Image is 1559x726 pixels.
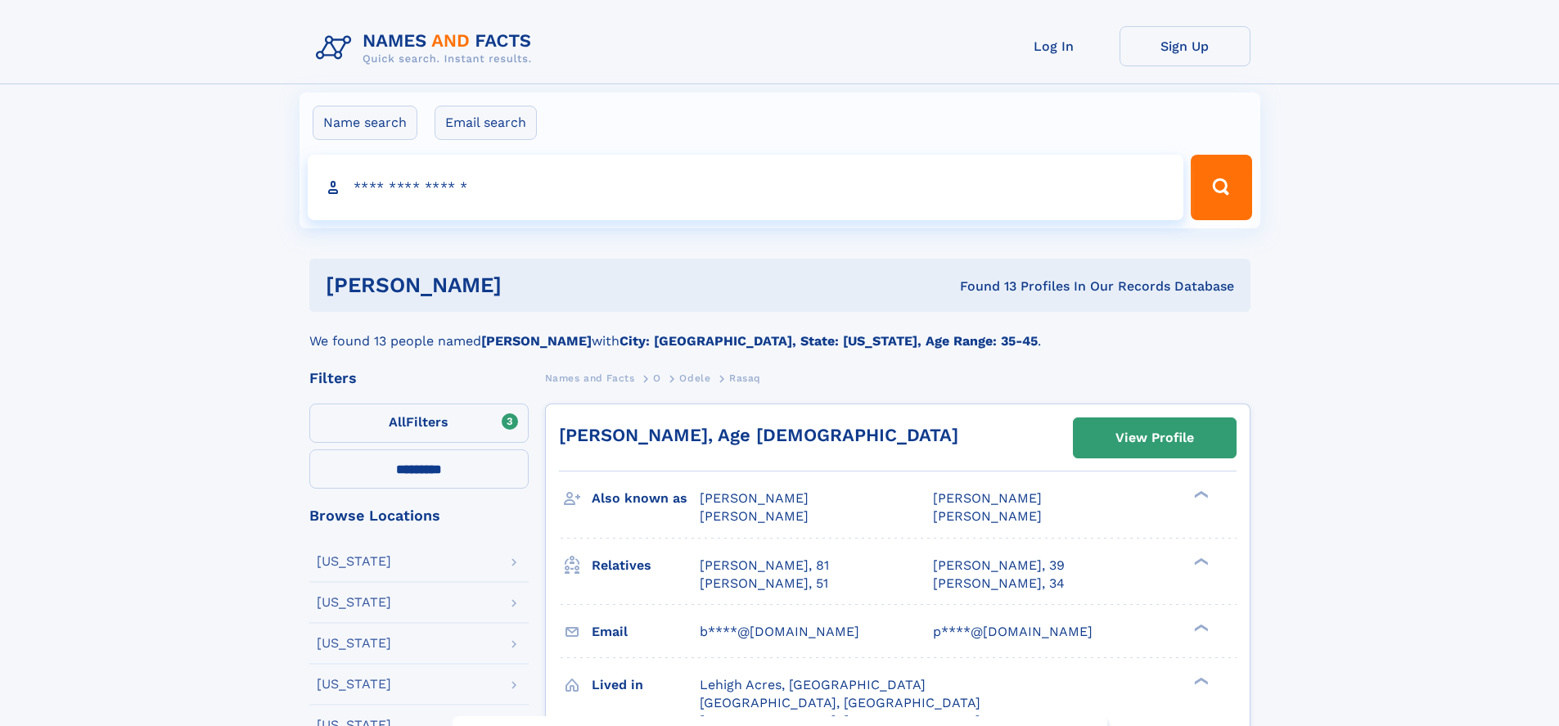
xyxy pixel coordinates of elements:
[313,106,417,140] label: Name search
[700,695,980,710] span: [GEOGRAPHIC_DATA], [GEOGRAPHIC_DATA]
[989,26,1120,66] a: Log In
[592,671,700,699] h3: Lived in
[679,368,710,388] a: Odele
[653,372,661,384] span: O
[545,368,635,388] a: Names and Facts
[731,277,1234,295] div: Found 13 Profiles In Our Records Database
[559,425,958,445] a: [PERSON_NAME], Age [DEMOGRAPHIC_DATA]
[700,490,809,506] span: [PERSON_NAME]
[933,575,1065,593] a: [PERSON_NAME], 34
[309,26,545,70] img: Logo Names and Facts
[700,677,926,692] span: Lehigh Acres, [GEOGRAPHIC_DATA]
[1115,419,1194,457] div: View Profile
[317,637,391,650] div: [US_STATE]
[1190,675,1210,686] div: ❯
[620,333,1038,349] b: City: [GEOGRAPHIC_DATA], State: [US_STATE], Age Range: 35-45
[700,575,828,593] a: [PERSON_NAME], 51
[435,106,537,140] label: Email search
[309,508,529,523] div: Browse Locations
[933,557,1065,575] a: [PERSON_NAME], 39
[309,371,529,386] div: Filters
[326,275,731,295] h1: [PERSON_NAME]
[309,404,529,443] label: Filters
[317,678,391,691] div: [US_STATE]
[653,368,661,388] a: O
[1190,622,1210,633] div: ❯
[700,557,829,575] a: [PERSON_NAME], 81
[1191,155,1251,220] button: Search Button
[700,508,809,524] span: [PERSON_NAME]
[389,414,406,430] span: All
[592,618,700,646] h3: Email
[1074,418,1236,458] a: View Profile
[933,508,1042,524] span: [PERSON_NAME]
[1190,556,1210,566] div: ❯
[592,552,700,579] h3: Relatives
[729,372,761,384] span: Rasaq
[481,333,592,349] b: [PERSON_NAME]
[317,596,391,609] div: [US_STATE]
[933,490,1042,506] span: [PERSON_NAME]
[1120,26,1250,66] a: Sign Up
[592,485,700,512] h3: Also known as
[309,312,1250,351] div: We found 13 people named with .
[317,555,391,568] div: [US_STATE]
[308,155,1184,220] input: search input
[679,372,710,384] span: Odele
[1190,489,1210,500] div: ❯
